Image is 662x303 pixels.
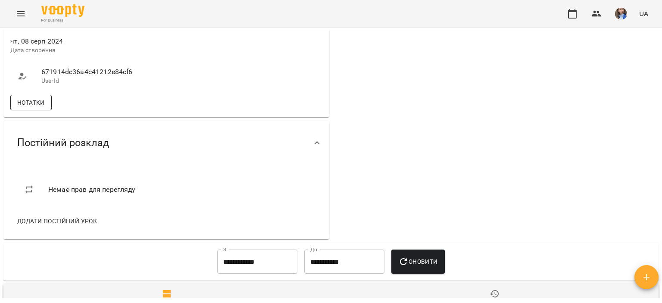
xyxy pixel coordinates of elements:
[636,6,652,22] button: UA
[10,36,165,47] span: чт, 08 серп 2024
[639,9,648,18] span: UA
[41,77,158,85] p: UserId
[14,213,100,229] button: Додати постійний урок
[17,97,45,108] span: Нотатки
[41,18,84,23] span: For Business
[41,67,158,77] span: 671914dc36a4c41212e84cf6
[17,136,109,150] span: Постійний розклад
[398,256,437,267] span: Оновити
[615,8,627,20] img: 727e98639bf378bfedd43b4b44319584.jpeg
[10,46,165,55] p: Дата створення
[3,121,329,165] div: Постійний розклад
[48,184,135,195] span: Немає прав для перегляду
[17,216,97,226] span: Додати постійний урок
[10,95,52,110] button: Нотатки
[41,4,84,17] img: Voopty Logo
[10,3,31,24] button: Menu
[391,250,444,274] button: Оновити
